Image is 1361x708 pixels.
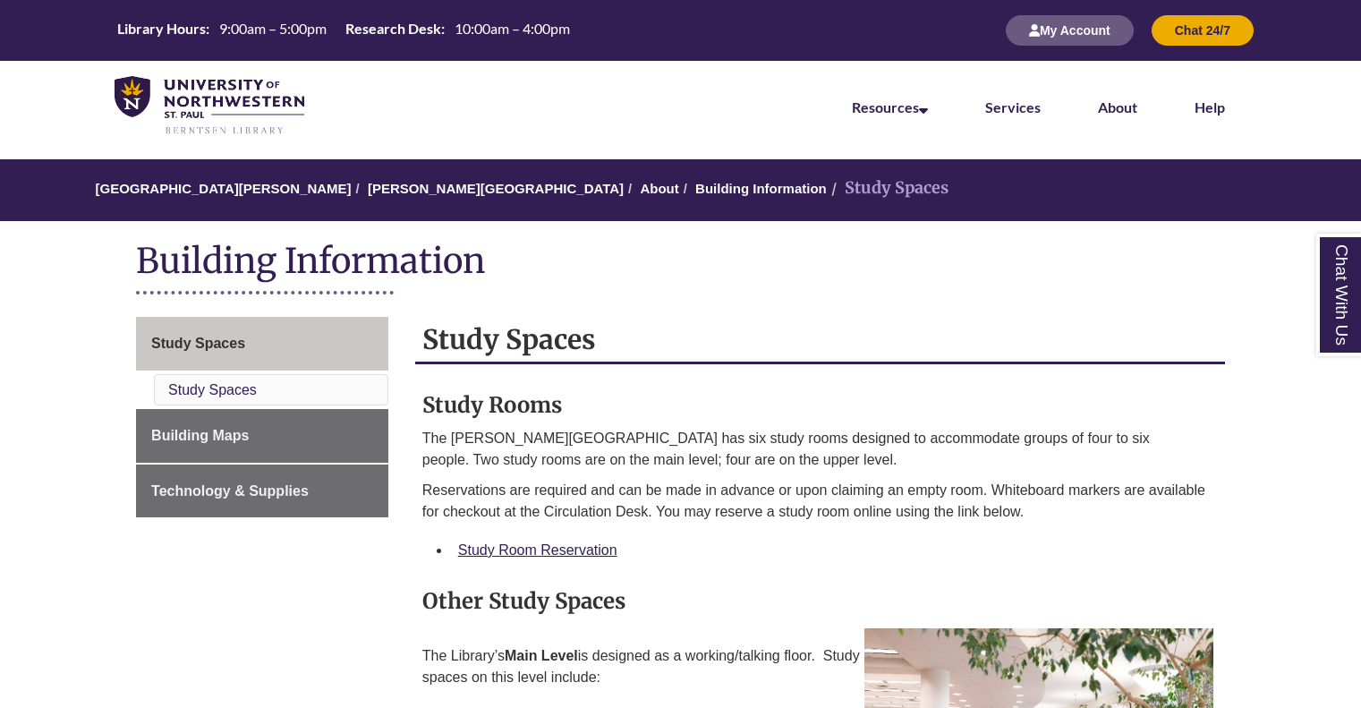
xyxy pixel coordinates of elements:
[1006,22,1134,38] a: My Account
[368,181,624,196] a: [PERSON_NAME][GEOGRAPHIC_DATA]
[110,19,577,41] table: Hours Today
[151,428,249,443] span: Building Maps
[151,483,309,499] span: Technology & Supplies
[422,428,1218,471] p: The [PERSON_NAME][GEOGRAPHIC_DATA] has six study rooms designed to accommodate groups of four to ...
[422,480,1218,523] p: Reservations are required and can be made in advance or upon claiming an empty room. Whiteboard m...
[136,409,388,463] a: Building Maps
[219,20,327,37] span: 9:00am – 5:00pm
[505,648,578,663] strong: Main Level
[695,181,827,196] a: Building Information
[415,317,1225,364] h2: Study Spaces
[1098,98,1137,115] a: About
[110,19,212,38] th: Library Hours:
[136,239,1225,286] h1: Building Information
[422,624,1218,688] p: The Library’s is designed as a working/talking floor. Study spaces on this level include:
[985,98,1041,115] a: Services
[1152,22,1254,38] a: Chat 24/7
[136,465,388,518] a: Technology & Supplies
[115,76,304,136] img: UNWSP Library Logo
[338,19,447,38] th: Research Desk:
[458,542,617,558] a: Study Room Reservation
[640,181,678,196] a: About
[110,19,577,43] a: Hours Today
[852,98,928,115] a: Resources
[168,382,257,397] a: Study Spaces
[136,317,388,371] a: Study Spaces
[1195,98,1225,115] a: Help
[1152,15,1254,46] button: Chat 24/7
[455,20,570,37] span: 10:00am – 4:00pm
[422,391,562,419] strong: Study Rooms
[151,336,245,351] span: Study Spaces
[95,181,351,196] a: [GEOGRAPHIC_DATA][PERSON_NAME]
[136,317,388,517] div: Guide Page Menu
[827,175,948,201] li: Study Spaces
[422,587,625,615] strong: Other Study Spaces
[1006,15,1134,46] button: My Account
